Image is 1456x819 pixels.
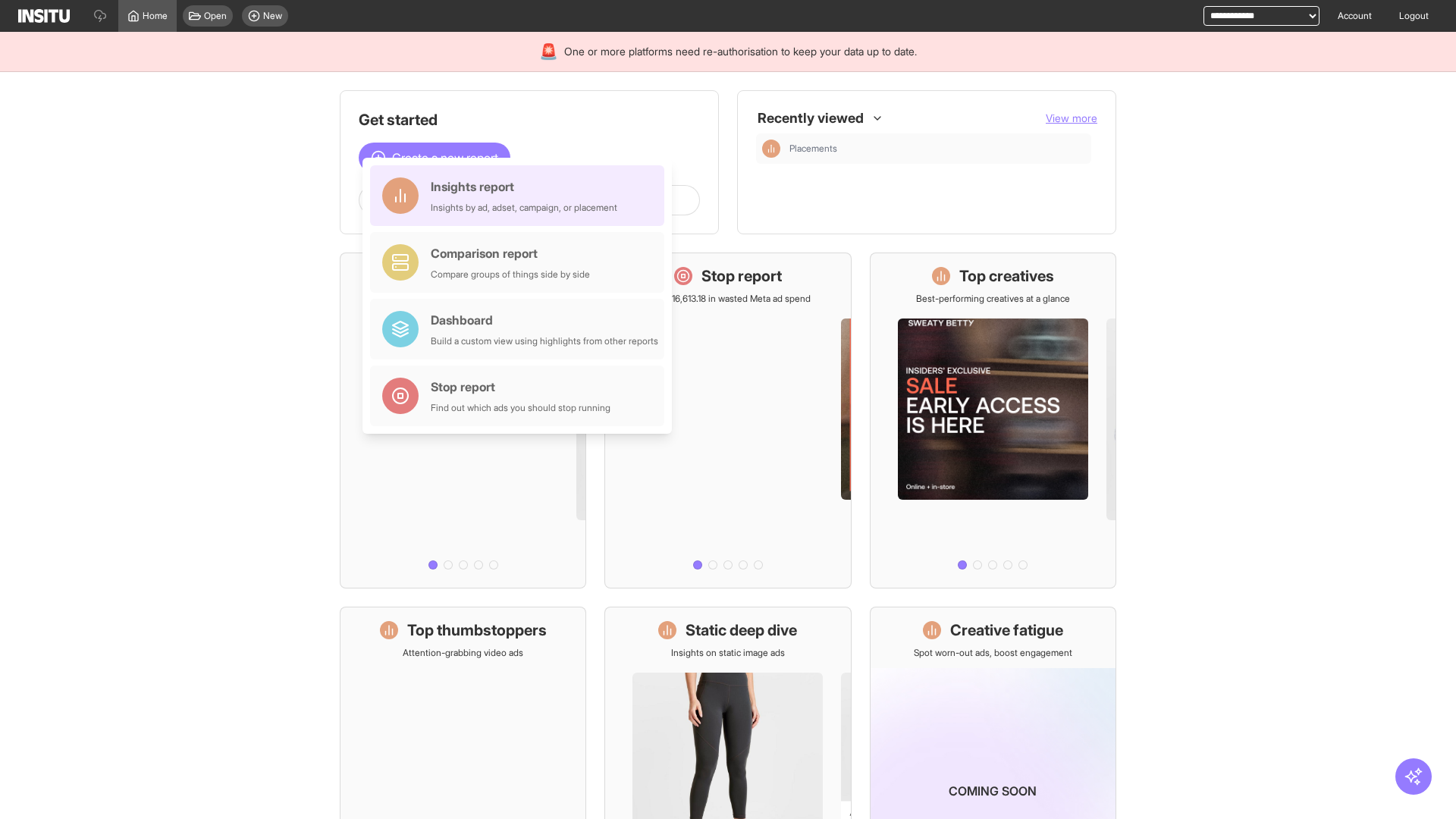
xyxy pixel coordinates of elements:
div: Compare groups of things side by side [431,268,590,281]
span: View more [1046,111,1097,124]
h1: Static deep dive [686,620,797,641]
span: Create a new report [392,149,498,167]
div: Insights [762,140,780,158]
button: View more [1046,111,1097,126]
p: Best-performing creatives at a glance [916,293,1070,305]
a: Top creativesBest-performing creatives at a glance [870,253,1116,588]
span: New [263,10,282,22]
span: One or more platforms need re-authorisation to keep your data up to date. [564,44,917,59]
div: Insights by ad, adset, campaign, or placement [431,202,617,214]
a: Stop reportSave £16,613.18 in wasted Meta ad spend [604,253,851,588]
h1: Stop report [701,265,782,287]
div: Comparison report [431,244,590,262]
h1: Top creatives [959,265,1054,287]
p: Attention-grabbing video ads [403,647,523,659]
div: Build a custom view using highlights from other reports [431,335,658,347]
div: Insights report [431,177,617,196]
div: Stop report [431,378,610,396]
span: Placements [789,143,1085,155]
p: Insights on static image ads [671,647,785,659]
div: Dashboard [431,311,658,329]
div: Find out which ads you should stop running [431,402,610,414]
span: Home [143,10,168,22]
span: Placements [789,143,837,155]
a: What's live nowSee all active ads instantly [340,253,586,588]
span: Open [204,10,227,22]
button: Create a new report [359,143,510,173]
div: 🚨 [539,41,558,62]
h1: Get started [359,109,700,130]
img: Logo [18,9,70,23]
p: Save £16,613.18 in wasted Meta ad spend [645,293,811,305]
h1: Top thumbstoppers [407,620,547,641]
